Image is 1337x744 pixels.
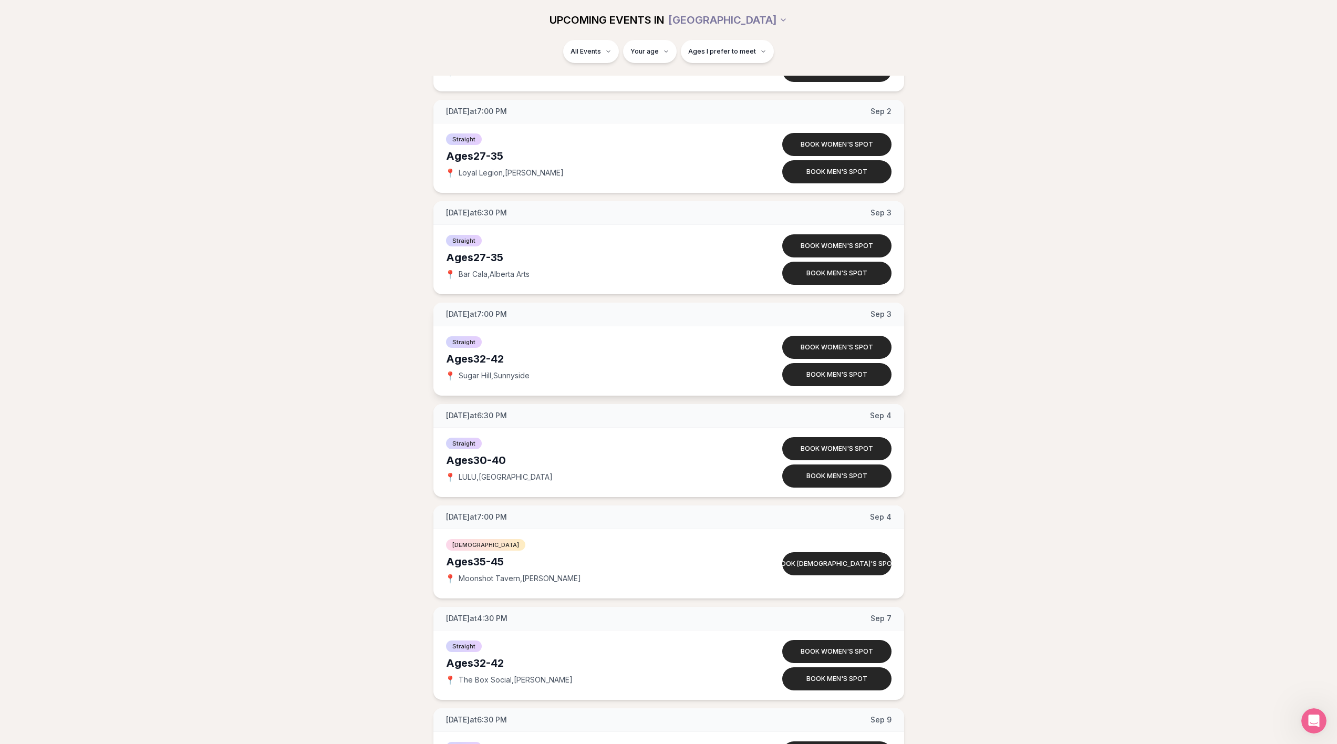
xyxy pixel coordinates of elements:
div: Ages 27-35 [446,250,742,265]
button: Book men's spot [782,363,892,386]
button: Your age [623,40,677,63]
button: Ages I prefer to meet [681,40,774,63]
button: Book men's spot [782,160,892,183]
span: Sep 4 [870,410,892,421]
span: Straight [446,640,482,652]
button: Book [DEMOGRAPHIC_DATA]'s spot [782,552,892,575]
span: Your age [630,47,659,56]
span: [DATE] at 7:00 PM [446,512,507,522]
span: Ages I prefer to meet [688,47,756,56]
span: Straight [446,235,482,246]
span: Sep 3 [870,309,892,319]
button: Book men's spot [782,464,892,488]
button: Book women's spot [782,336,892,359]
span: Straight [446,438,482,449]
button: Book women's spot [782,234,892,257]
span: Moonshot Tavern , [PERSON_NAME] [459,573,581,584]
span: LULU , [GEOGRAPHIC_DATA] [459,472,553,482]
span: [DATE] at 7:00 PM [446,106,507,117]
span: 📍 [446,169,454,177]
span: [DATE] at 6:30 PM [446,715,507,725]
span: Sep 9 [870,715,892,725]
span: [DEMOGRAPHIC_DATA] [446,539,525,551]
button: Book women's spot [782,133,892,156]
span: Straight [446,133,482,145]
span: 📍 [446,67,454,76]
button: Book men's spot [782,667,892,690]
button: All Events [563,40,619,63]
button: [GEOGRAPHIC_DATA] [668,8,787,32]
span: Sep 7 [870,613,892,624]
button: Book women's spot [782,640,892,663]
span: 📍 [446,676,454,684]
button: Book women's spot [782,437,892,460]
div: Ages 32-42 [446,656,742,670]
span: Bar Cala , Alberta Arts [459,269,530,280]
span: [DATE] at 7:00 PM [446,309,507,319]
iframe: Intercom live chat [1301,708,1326,733]
span: 📍 [446,270,454,278]
span: Sep 3 [870,208,892,218]
span: Sep 4 [870,512,892,522]
div: Ages 27-35 [446,149,742,163]
span: Straight [446,336,482,348]
span: 📍 [446,574,454,583]
span: [DATE] at 6:30 PM [446,410,507,421]
span: 📍 [446,473,454,481]
span: 📍 [446,371,454,380]
span: [DATE] at 4:30 PM [446,613,507,624]
span: Sugar Hill , Sunnyside [459,370,530,381]
span: [DATE] at 6:30 PM [446,208,507,218]
span: Sep 2 [870,106,892,117]
span: Loyal Legion , [PERSON_NAME] [459,168,564,178]
span: The Box Social , [PERSON_NAME] [459,675,573,685]
div: Ages 32-42 [446,352,742,366]
span: UPCOMING EVENTS IN [550,13,664,27]
div: Ages 30-40 [446,453,742,468]
button: Book men's spot [782,262,892,285]
span: All Events [571,47,601,56]
div: Ages 35-45 [446,554,742,569]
